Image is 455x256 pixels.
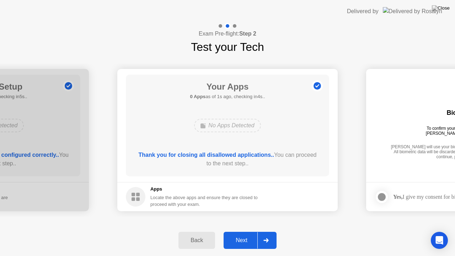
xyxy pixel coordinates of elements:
img: Close [432,5,450,11]
button: Next [224,232,277,249]
b: 0 Apps [190,94,205,99]
b: Step 2 [239,31,256,37]
strong: Yes, [393,194,402,200]
h1: Test your Tech [191,38,264,55]
div: Next [226,237,257,244]
b: Thank you for closing all disallowed applications.. [139,152,274,158]
button: Back [178,232,215,249]
div: You can proceed to the next step.. [136,151,319,168]
h4: Exam Pre-flight: [199,30,256,38]
div: Back [181,237,213,244]
h1: Your Apps [190,80,265,93]
div: Delivered by [347,7,379,16]
div: Open Intercom Messenger [431,232,448,249]
div: Locate the above apps and ensure they are closed to proceed with your exam. [150,194,258,208]
h5: Apps [150,186,258,193]
h5: as of 1s ago, checking in4s.. [190,93,265,100]
img: Delivered by Rosalyn [383,7,442,15]
div: No Apps Detected [194,119,261,132]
